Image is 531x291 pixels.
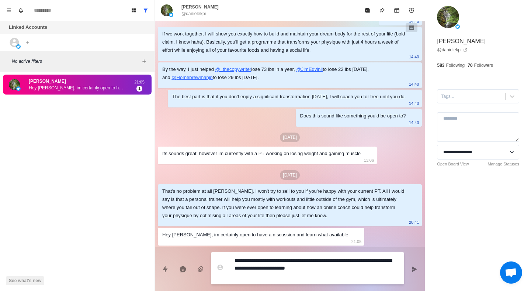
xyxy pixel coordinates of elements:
[215,66,251,72] a: @_thecopywriter
[12,58,140,65] p: No active filters
[162,187,406,220] div: That's no problem at all [PERSON_NAME]. I won't try to sell to you if you're happy with your curr...
[15,4,27,16] button: Notifications
[3,4,15,16] button: Menu
[176,262,190,277] button: Reply with AI
[280,170,300,180] p: [DATE]
[181,4,219,10] p: [PERSON_NAME]
[500,261,522,284] a: Open chat
[162,231,348,239] div: Hey [PERSON_NAME], im certainly open to have a discussion and learn what available
[437,6,459,28] img: picture
[9,24,47,31] p: Linked Accounts
[360,3,375,18] button: Mark as read
[437,62,444,69] p: 583
[409,119,419,127] p: 14:40
[9,79,20,90] img: picture
[364,156,374,164] p: 13:06
[128,4,140,16] button: Board View
[280,133,300,142] p: [DATE]
[16,86,21,91] img: picture
[404,3,419,18] button: Add reminder
[437,161,469,167] a: Open Board View
[181,10,206,17] p: @danielekpi
[300,112,406,120] div: Does this sound like something you’d be open to?
[140,4,152,16] button: Show all conversations
[162,30,406,54] div: If we work together, I will show you exactly how to build and maintain your dream body for the re...
[446,62,465,69] p: Following
[409,53,419,61] p: 14:40
[407,262,422,277] button: Send message
[140,57,149,66] button: Add filters
[468,62,472,69] p: 70
[351,237,362,246] p: 21:05
[29,85,125,91] p: Hey [PERSON_NAME], im certainly open to have a discussion and learn what available
[375,3,389,18] button: Pin
[389,3,404,18] button: Archive
[193,262,208,277] button: Add media
[158,262,173,277] button: Quick replies
[6,276,44,285] button: See what's new
[171,75,212,80] a: @Homebrewmanjp
[409,218,419,226] p: 20:41
[162,65,406,82] div: By the way, I just helped lose 73 lbs in a year, to lose 22 lbs [DATE], and to lose 29 lbs [DATE].
[162,150,361,158] div: Its sounds great, however im currently with a PT working on losing weight and gaining muscle
[409,17,419,25] p: 14:40
[172,93,406,101] div: The best part is that if you don’t enjoy a significant transformation [DATE], I will coach you fo...
[296,66,323,72] a: @JimEdvinii
[474,62,493,69] p: Followers
[409,80,419,88] p: 14:40
[161,4,173,16] img: picture
[29,78,66,85] p: [PERSON_NAME]
[136,86,142,92] span: 1
[130,79,149,85] p: 21:05
[23,38,32,47] button: Add account
[169,13,173,17] img: picture
[487,161,519,167] a: Manage Statuses
[437,37,486,46] p: [PERSON_NAME]
[455,24,460,29] img: picture
[409,99,419,107] p: 14:40
[437,47,467,53] a: @danielekpi
[16,44,21,49] img: picture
